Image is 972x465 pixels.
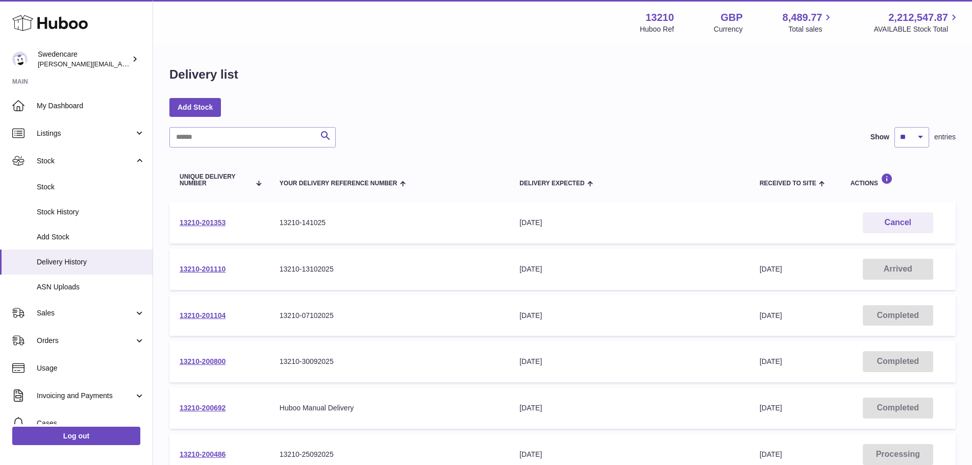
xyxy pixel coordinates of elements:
[169,98,221,116] a: Add Stock
[519,264,739,274] div: [DATE]
[37,308,134,318] span: Sales
[760,180,816,187] span: Received to Site
[180,174,250,187] span: Unique Delivery Number
[38,60,205,68] span: [PERSON_NAME][EMAIL_ADDRESS][DOMAIN_NAME]
[37,282,145,292] span: ASN Uploads
[37,182,145,192] span: Stock
[280,180,397,187] span: Your Delivery Reference Number
[37,363,145,373] span: Usage
[519,403,739,413] div: [DATE]
[37,207,145,217] span: Stock History
[280,218,499,228] div: 13210-141025
[37,232,145,242] span: Add Stock
[280,403,499,413] div: Huboo Manual Delivery
[874,25,960,34] span: AVAILABLE Stock Total
[519,450,739,459] div: [DATE]
[280,264,499,274] div: 13210-13102025
[12,427,140,445] a: Log out
[280,357,499,366] div: 13210-30092025
[169,66,238,83] h1: Delivery list
[640,25,674,34] div: Huboo Ref
[851,173,945,187] div: Actions
[180,218,226,227] a: 13210-201353
[180,404,226,412] a: 13210-200692
[783,11,834,34] a: 8,489.77 Total sales
[180,450,226,458] a: 13210-200486
[874,11,960,34] a: 2,212,547.87 AVAILABLE Stock Total
[519,180,584,187] span: Delivery Expected
[760,404,782,412] span: [DATE]
[38,50,130,69] div: Swedencare
[37,419,145,428] span: Cases
[37,336,134,346] span: Orders
[37,129,134,138] span: Listings
[519,311,739,321] div: [DATE]
[12,52,28,67] img: rebecca.fall@swedencare.co.uk
[37,156,134,166] span: Stock
[37,257,145,267] span: Delivery History
[720,11,742,25] strong: GBP
[888,11,948,25] span: 2,212,547.87
[934,132,956,142] span: entries
[180,311,226,320] a: 13210-201104
[280,450,499,459] div: 13210-25092025
[760,311,782,320] span: [DATE]
[783,11,823,25] span: 8,489.77
[714,25,743,34] div: Currency
[788,25,834,34] span: Total sales
[760,357,782,365] span: [DATE]
[37,391,134,401] span: Invoicing and Payments
[519,357,739,366] div: [DATE]
[760,450,782,458] span: [DATE]
[870,132,889,142] label: Show
[280,311,499,321] div: 13210-07102025
[519,218,739,228] div: [DATE]
[760,265,782,273] span: [DATE]
[645,11,674,25] strong: 13210
[37,101,145,111] span: My Dashboard
[180,265,226,273] a: 13210-201110
[180,357,226,365] a: 13210-200800
[863,212,933,233] button: Cancel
